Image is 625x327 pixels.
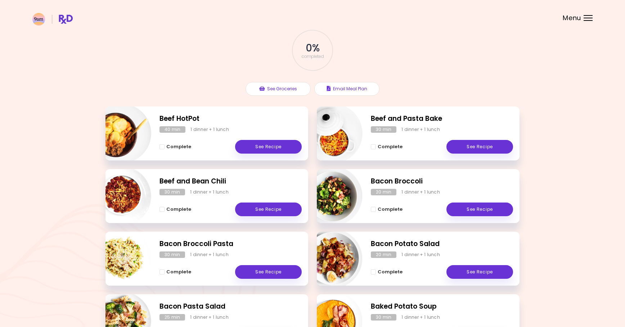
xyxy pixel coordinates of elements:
[159,189,185,195] div: 30 min
[190,126,229,133] div: 1 dinner + 1 lunch
[166,144,191,150] span: Complete
[159,314,185,321] div: 25 min
[246,82,311,96] button: See Groceries
[159,301,302,312] h2: Bacon Pasta Salad
[301,54,324,59] span: completed
[314,82,379,96] button: Email Meal Plan
[371,189,396,195] div: 20 min
[378,269,403,275] span: Complete
[563,15,581,21] span: Menu
[378,144,403,150] span: Complete
[166,269,191,275] span: Complete
[159,268,191,276] button: Complete - Bacon Broccoli Pasta
[371,314,396,321] div: 30 min
[91,166,151,226] img: Info - Beef and Bean Chili
[371,205,403,214] button: Complete - Bacon Broccoli
[401,251,440,258] div: 1 dinner + 1 lunch
[371,114,513,124] h2: Beef and Pasta Bake
[235,140,302,154] a: See Recipe - Beef HotPot
[190,314,229,321] div: 1 dinner + 1 lunch
[190,189,229,195] div: 1 dinner + 1 lunch
[190,251,229,258] div: 1 dinner + 1 lunch
[159,251,185,258] div: 30 min
[371,251,396,258] div: 20 min
[371,142,403,151] button: Complete - Beef and Pasta Bake
[159,142,191,151] button: Complete - Beef HotPot
[446,140,513,154] a: See Recipe - Beef and Pasta Bake
[371,176,513,187] h2: Bacon Broccoli
[159,239,302,249] h2: Bacon Broccoli Pasta
[378,206,403,212] span: Complete
[91,229,151,289] img: Info - Bacon Broccoli Pasta
[446,265,513,279] a: See Recipe - Bacon Potato Salad
[159,205,191,214] button: Complete - Beef and Bean Chili
[32,13,73,26] img: RxDiet
[166,206,191,212] span: Complete
[446,203,513,216] a: See Recipe - Bacon Broccoli
[235,265,302,279] a: See Recipe - Bacon Broccoli Pasta
[159,176,302,187] h2: Beef and Bean Chili
[401,314,440,321] div: 1 dinner + 1 lunch
[371,239,513,249] h2: Bacon Potato Salad
[159,114,302,124] h2: Beef HotPot
[91,104,151,163] img: Info - Beef HotPot
[401,189,440,195] div: 1 dinner + 1 lunch
[371,268,403,276] button: Complete - Bacon Potato Salad
[371,301,513,312] h2: Baked Potato Soup
[303,166,363,226] img: Info - Bacon Broccoli
[303,104,363,163] img: Info - Beef and Pasta Bake
[401,126,440,133] div: 1 dinner + 1 lunch
[159,126,185,133] div: 40 min
[306,42,319,54] span: 0 %
[303,229,363,289] img: Info - Bacon Potato Salad
[371,126,396,133] div: 30 min
[235,203,302,216] a: See Recipe - Beef and Bean Chili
